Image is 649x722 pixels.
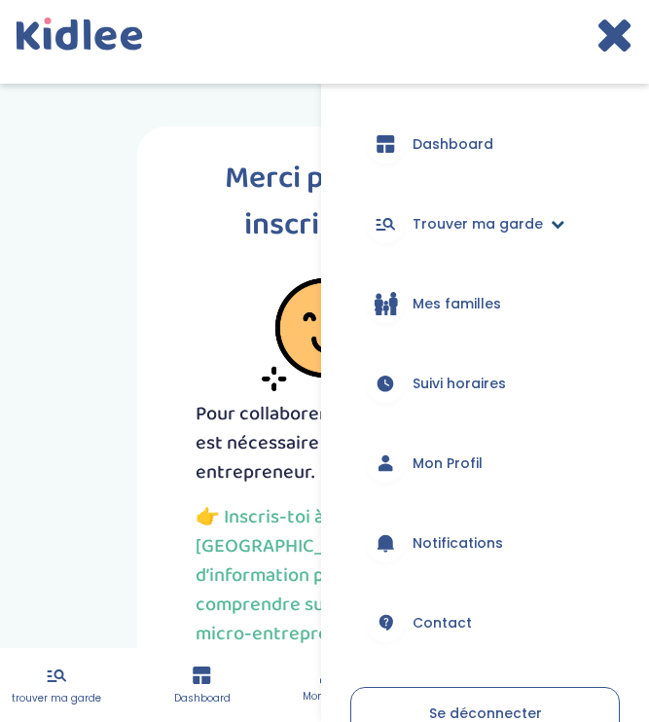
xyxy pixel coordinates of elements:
span: Mon profil [303,689,352,704]
a: Dashboard [174,664,231,706]
span: Contact [413,613,472,633]
a: Notifications [350,508,620,578]
a: Suivi horaires [350,348,620,418]
span: Trouver ma garde [413,214,543,235]
a: Mon Profil [350,428,620,498]
p: Merci pour ton inscription ! [196,156,453,249]
span: Dashboard [174,691,231,706]
span: Suivi horaires [413,374,506,394]
a: Trouver ma garde [350,189,620,259]
a: Mon profil [303,666,352,704]
span: Dashboard [413,134,493,155]
p: Pour collaborer avec , il est nécessaire d’être micro-entrepreneur. [196,399,453,487]
span: trouver ma garde [12,691,101,706]
img: smiley-face [262,265,388,391]
a: Mes familles [350,269,620,339]
a: trouver ma garde [12,664,101,706]
span: Notifications [413,533,503,554]
span: Mes familles [413,294,501,314]
a: Contact [350,588,620,658]
span: Mon Profil [413,453,483,474]
a: Dashboard [350,109,620,179]
p: 👉 Inscris-toi à [GEOGRAPHIC_DATA] d’information pour tout comprendre sur le statut micro-entrepre... [196,502,453,648]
